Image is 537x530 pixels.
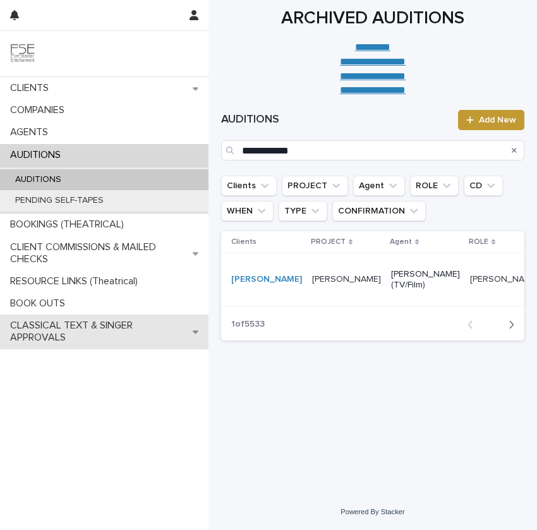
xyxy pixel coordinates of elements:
p: AGENTS [5,126,58,138]
p: CLASSICAL TEXT & SINGER APPROVALS [5,320,193,344]
a: Add New [458,110,524,130]
button: Clients [221,176,277,196]
p: CLIENT COMMISSIONS & MAILED CHECKS [5,241,193,265]
p: AUDITIONS [5,174,71,185]
a: Powered By Stacker [341,508,404,515]
input: Search [221,140,524,160]
button: Back [457,319,491,330]
button: Next [491,319,524,330]
h1: AUDITIONS [221,112,450,128]
p: BOOKINGS (THEATRICAL) [5,219,134,231]
button: Agent [353,176,405,196]
button: CONFIRMATION [332,201,426,221]
p: 1 of 5533 [221,309,275,340]
p: [PERSON_NAME] [312,274,381,285]
p: AUDITIONS [5,149,71,161]
p: COMPANIES [5,104,75,116]
button: TYPE [279,201,327,221]
h1: ARCHIVED AUDITIONS [221,7,524,30]
p: RESOURCE LINKS (Theatrical) [5,275,148,287]
button: ROLE [410,176,459,196]
p: PROJECT [311,235,346,249]
p: CLIENTS [5,82,59,94]
p: [PERSON_NAME] (TV/Film) [391,269,460,291]
p: PENDING SELF-TAPES [5,195,114,206]
p: BOOK OUTS [5,298,75,310]
button: PROJECT [282,176,348,196]
p: Clients [231,235,256,249]
button: CD [464,176,503,196]
span: Add New [479,116,516,124]
p: ROLE [469,235,488,249]
p: Agent [390,235,412,249]
button: WHEN [221,201,274,221]
img: 9JgRvJ3ETPGCJDhvPVA5 [10,41,35,66]
a: [PERSON_NAME] [231,274,302,285]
